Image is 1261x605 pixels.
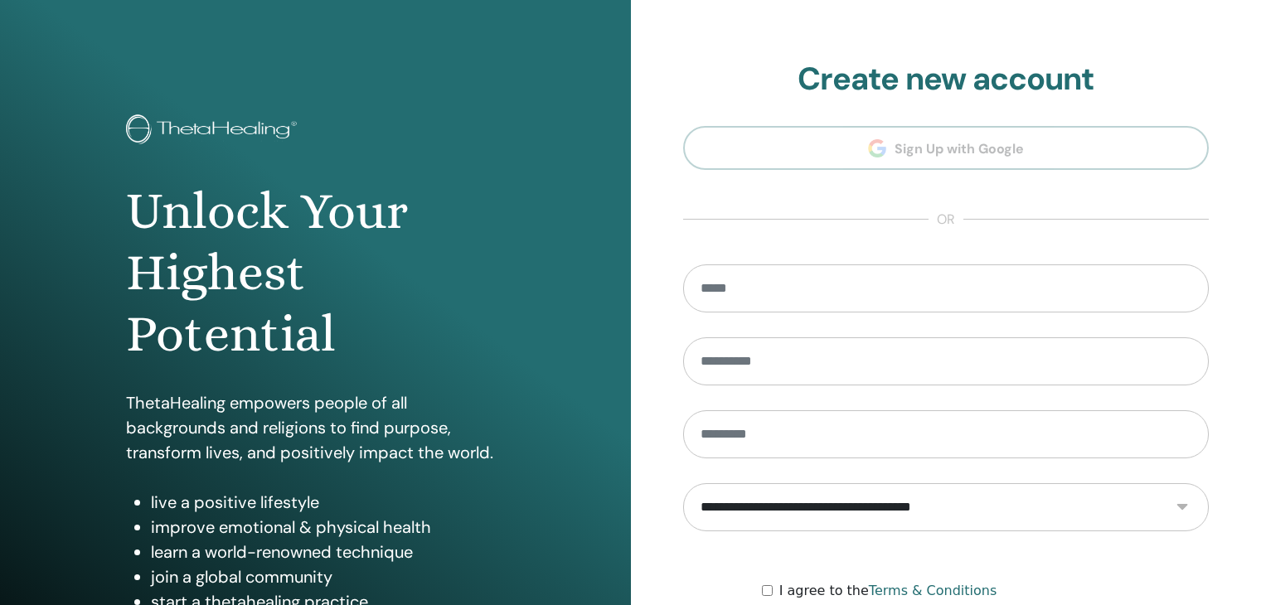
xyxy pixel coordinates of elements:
[151,540,505,564] li: learn a world-renowned technique
[869,583,997,598] a: Terms & Conditions
[683,60,1210,99] h2: Create new account
[151,515,505,540] li: improve emotional & physical health
[126,390,505,465] p: ThetaHealing empowers people of all backgrounds and religions to find purpose, transform lives, a...
[151,564,505,589] li: join a global community
[151,490,505,515] li: live a positive lifestyle
[779,581,997,601] label: I agree to the
[126,181,505,365] h1: Unlock Your Highest Potential
[929,210,963,230] span: or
